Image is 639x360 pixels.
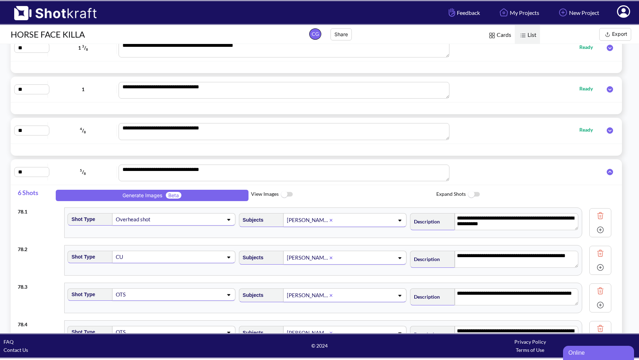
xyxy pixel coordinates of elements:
span: © 2024 [214,342,425,350]
img: Add Icon [595,300,606,310]
span: Shot Type [68,214,95,225]
img: Add Icon [595,225,606,235]
span: Subjects [239,252,263,264]
span: Shot Type [68,251,95,263]
span: Cards [484,25,515,45]
span: List [515,25,540,45]
span: Beta [166,192,181,199]
span: Shot Type [68,326,95,338]
span: 4 [80,127,82,131]
a: Contact Us [4,347,28,353]
img: ToggleOff Icon [279,187,295,202]
span: Shot Type [68,289,95,300]
img: Trash Icon [595,210,606,221]
img: Hand Icon [447,6,457,18]
img: Add Icon [595,262,606,273]
span: Ready [579,43,600,51]
span: 5 [80,168,82,172]
img: List Icon [518,31,528,40]
div: 78 . 4 [18,317,61,328]
span: Ready [579,126,600,134]
span: 8 [84,130,86,134]
div: 78 . 1 [18,204,61,216]
a: FAQ [4,339,13,345]
iframe: chat widget [563,344,635,360]
span: Description [410,291,440,303]
span: Subjects [239,289,263,301]
div: [PERSON_NAME] [286,290,329,300]
span: Feedback [447,9,480,17]
div: 78 . 2 [18,242,61,253]
a: My Projects [492,3,545,22]
div: [PERSON_NAME] [286,215,329,225]
span: 1 [50,85,117,93]
div: 78 . 3 [18,279,61,291]
div: Privacy Policy [425,338,635,346]
span: / [50,125,117,136]
img: Trash Icon [595,248,606,259]
div: Overhead shot [115,215,166,224]
span: 3 [82,44,84,48]
span: 6 Shots [18,185,53,204]
span: CG [309,28,321,40]
button: Generate ImagesBeta [56,190,248,201]
span: Description [410,328,440,340]
span: View Images [251,187,437,202]
button: Share [331,28,352,40]
button: Export [599,28,631,41]
div: [PERSON_NAME] [286,253,329,262]
span: / [50,166,117,178]
div: [PERSON_NAME] [286,328,329,338]
span: Expand Shots [436,187,622,202]
img: Export Icon [603,30,612,39]
img: Trash Icon [595,286,606,296]
span: Subjects [239,327,263,339]
span: Description [410,216,440,227]
img: Home Icon [498,6,510,18]
a: New Project [552,3,605,22]
div: Terms of Use [425,346,635,354]
span: Subjects [239,214,263,226]
div: CU [115,252,166,262]
span: Description [410,253,440,265]
img: Trash Icon [595,323,606,334]
div: OTS [115,290,166,299]
span: Ready [579,84,600,93]
img: Card Icon [487,31,497,40]
img: ToggleOff Icon [466,187,482,202]
span: 1 / [50,42,117,54]
span: 8 [84,171,86,176]
div: OTS [115,327,166,337]
img: Add Icon [557,6,569,18]
span: 8 [86,48,88,52]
